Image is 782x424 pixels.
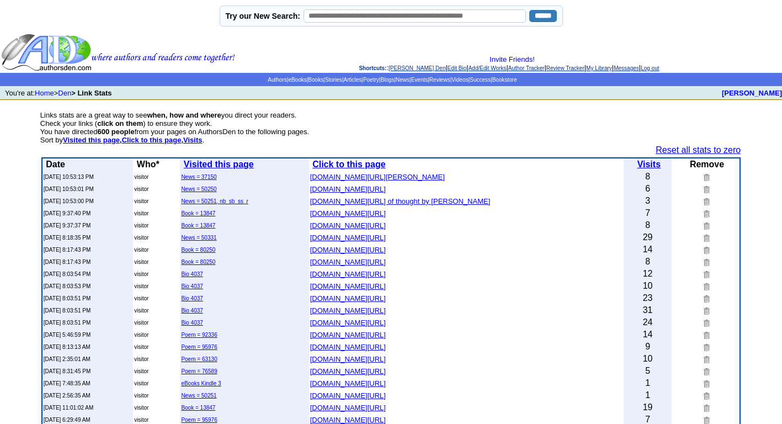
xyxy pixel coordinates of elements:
font: You're at: > [5,89,112,97]
td: 10 [624,353,672,365]
a: Log out [641,65,659,71]
font: [DATE] 11:01:02 AM [44,405,93,411]
a: Book = 13847 [181,405,215,411]
font: [DOMAIN_NAME][URL] [310,185,386,193]
a: [DOMAIN_NAME][URL] [310,257,386,266]
a: [DOMAIN_NAME][URL] [310,245,386,254]
font: visitor [134,174,148,180]
a: [DOMAIN_NAME][URL] [310,330,386,339]
a: eBooks Kindle 3 [181,380,221,386]
font: [DOMAIN_NAME][URL][PERSON_NAME] [310,173,445,181]
font: [DOMAIN_NAME][URL] [310,221,386,230]
font: [DOMAIN_NAME][URL] [310,258,386,266]
font: [DATE] 8:03:51 PM [44,308,91,314]
img: Remove this link [701,173,710,181]
a: Visits [637,160,661,169]
img: Remove this link [701,185,710,193]
font: visitor [134,222,148,229]
img: Remove this link [701,319,710,327]
font: [DATE] 9:37:37 PM [44,222,91,229]
img: Remove this link [701,234,710,242]
a: Reviews [429,77,450,83]
img: header_logo2.gif [1,33,235,72]
a: News [396,77,409,83]
img: Remove this link [701,246,710,254]
a: Poem = 95976 [181,417,217,423]
img: Remove this link [701,404,710,412]
td: 1 [624,377,672,389]
a: [DOMAIN_NAME][URL][PERSON_NAME] [310,172,445,181]
a: [DOMAIN_NAME][URL] [310,366,386,375]
img: Remove this link [701,331,710,339]
td: 9 [624,341,672,353]
font: [DATE] 5:46:59 PM [44,332,91,338]
a: [DOMAIN_NAME][URL] [310,415,386,424]
a: Books [308,77,323,83]
a: Review Tracker [546,65,584,71]
font: [DATE] 8:13:13 AM [44,344,91,350]
font: [DATE] 10:53:01 PM [44,186,94,192]
b: Date [46,160,65,169]
img: Remove this link [701,258,710,266]
a: [DOMAIN_NAME][URL] [310,269,386,278]
a: [PERSON_NAME] [722,89,782,97]
font: visitor [134,320,148,326]
img: Remove this link [701,391,710,400]
a: [DOMAIN_NAME][URL] [310,317,386,327]
a: [PERSON_NAME] Den [389,65,445,71]
font: visitor [134,344,148,350]
a: Book = 80250 [181,259,215,265]
font: visitor [134,295,148,301]
font: visitor [134,271,148,277]
a: Bio 4037 [181,283,203,289]
a: Bio 4037 [181,271,203,277]
td: 6 [624,183,672,195]
a: [DOMAIN_NAME][URL] [310,281,386,290]
img: Remove this link [701,343,710,351]
a: Bookstore [492,77,517,83]
a: Visits [183,136,202,144]
font: [DOMAIN_NAME][URL] [310,294,386,303]
a: [DOMAIN_NAME][URL] [310,354,386,363]
font: [DOMAIN_NAME][URL] [310,367,386,375]
td: 29 [624,231,672,243]
font: [DATE] 9:37:40 PM [44,210,91,216]
a: Videos [451,77,468,83]
a: Stories [325,77,342,83]
a: [DOMAIN_NAME][URL] [310,390,386,400]
font: [DOMAIN_NAME][URL] [310,379,386,388]
b: Click to this page [312,160,385,169]
a: Articles [343,77,361,83]
font: [DOMAIN_NAME][URL] [310,282,386,290]
font: visitor [134,210,148,216]
a: Edit Bio [448,65,466,71]
img: Remove this link [701,294,710,303]
a: eBooks [288,77,306,83]
a: Poem = 95976 [181,344,217,350]
b: Remove [690,160,724,169]
font: [DATE] 8:17:43 PM [44,247,91,253]
font: [DOMAIN_NAME][URL] [310,319,386,327]
a: [DOMAIN_NAME][URL] [310,184,386,193]
a: Click to this page [122,136,182,144]
font: [DATE] 6:29:49 AM [44,417,91,423]
div: : | | | | | | | [237,55,781,72]
a: Book = 13847 [181,222,215,229]
b: , [63,136,122,144]
font: visitor [134,417,148,423]
a: [DOMAIN_NAME][URL] of thought by [PERSON_NAME] [310,196,491,205]
a: Book = 13847 [181,210,215,216]
b: 600 people [97,128,134,136]
font: [DOMAIN_NAME][URL] [310,209,386,218]
a: Reset all stats to zero [656,145,741,155]
font: [DATE] 8:03:51 PM [44,320,91,326]
a: [DOMAIN_NAME][URL] [310,402,386,412]
td: 1 [624,389,672,401]
font: [DOMAIN_NAME][URL] [310,391,386,400]
font: visitor [134,405,148,411]
td: 19 [624,401,672,414]
img: Remove this link [701,355,710,363]
a: Author Tracker [508,65,545,71]
font: visitor [134,380,148,386]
